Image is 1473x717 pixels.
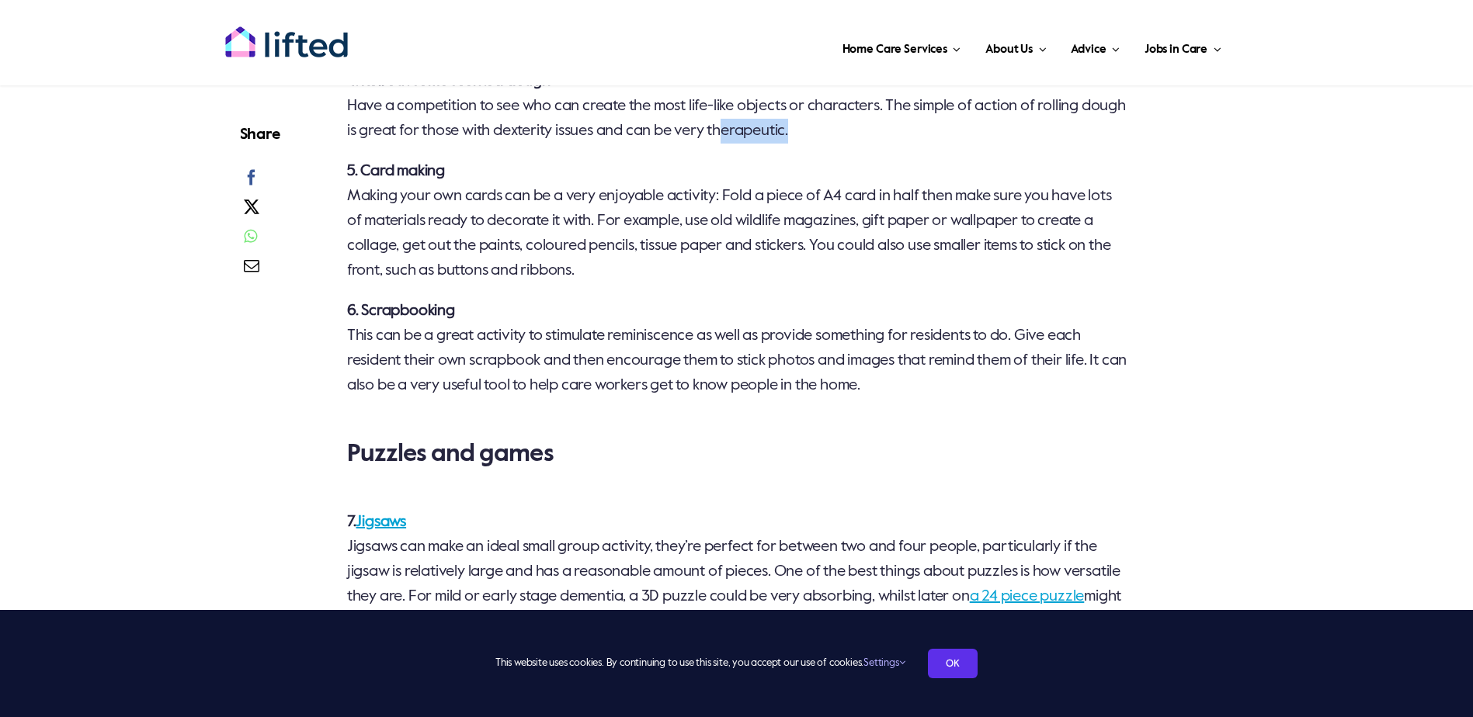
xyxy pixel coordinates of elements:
strong: 5. Card making [347,164,445,179]
span: Jobs in Care [1145,37,1207,62]
a: Email [240,255,264,285]
a: Facebook [240,167,264,196]
span: Advice [1071,37,1106,62]
a: Jobs in Care [1140,23,1226,70]
strong: 7. [347,514,406,530]
a: X [240,196,264,226]
a: a 24 piece puzzle [970,589,1085,604]
a: Jigsaws [356,514,406,530]
a: lifted-logo [224,26,349,41]
h4: Share [240,124,280,146]
p: This can be a great activity to stimulate reminiscence as well as provide something for residents... [347,299,1127,398]
strong: 4. Roll out some scented dough [347,74,551,89]
span: About Us [985,37,1033,62]
a: WhatsApp [240,226,262,255]
a: OK [928,649,978,678]
p: Have a competition to see who can create the most life-like objects or characters. The simple of ... [347,69,1127,144]
a: Settings [863,658,905,668]
strong: Puzzles and games [347,442,554,466]
p: Making your own cards can be a very enjoyable activity: Fold a piece of A4 card in half then make... [347,159,1127,283]
nav: Main Menu [398,23,1226,70]
a: About Us [981,23,1051,70]
span: Home Care Services [842,37,947,62]
p: Jigsaws can make an ideal small group activity, they’re perfect for between two and four people, ... [347,510,1127,659]
span: This website uses cookies. By continuing to use this site, you accept our use of cookies. [495,651,905,676]
a: Advice [1066,23,1124,70]
strong: 6. Scrapbooking [347,303,455,319]
a: Home Care Services [838,23,966,70]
